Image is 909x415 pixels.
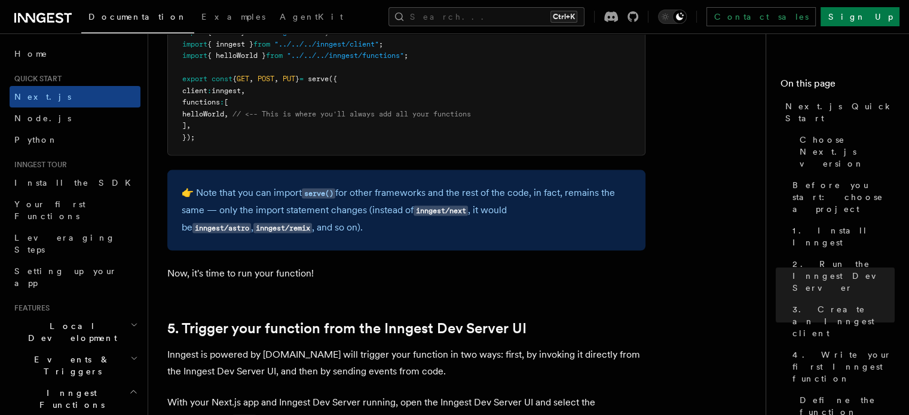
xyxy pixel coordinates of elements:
span: ] [182,121,186,130]
a: Contact sales [706,7,816,26]
p: Inngest is powered by [DOMAIN_NAME] will trigger your function in two ways: first, by invoking it... [167,346,645,380]
span: AgentKit [280,12,343,21]
span: 2. Run the Inngest Dev Server [792,258,895,294]
a: serve() [302,187,335,198]
span: { helloWorld } [207,51,266,60]
span: Install the SDK [14,178,138,187]
a: 4. Write your first Inngest function [788,344,895,389]
a: Before you start: choose a project [788,174,895,220]
span: { inngest } [207,40,253,48]
span: 4. Write your first Inngest function [792,349,895,385]
span: "../../../inngest/functions" [287,51,404,60]
span: Documentation [88,12,187,21]
span: , [274,75,278,83]
a: Next.js Quick Start [781,96,895,129]
a: 3. Create an Inngest client [788,299,895,344]
button: Toggle dark mode [658,10,687,24]
span: from [266,51,283,60]
p: Now, it's time to run your function! [167,265,645,282]
span: Next.js Quick Start [785,100,895,124]
kbd: Ctrl+K [550,11,577,23]
span: Choose Next.js version [800,134,895,170]
span: ; [404,51,408,60]
a: Setting up your app [10,260,140,294]
span: PUT [283,75,295,83]
a: Leveraging Steps [10,227,140,260]
a: Next.js [10,86,140,107]
span: import [182,40,207,48]
span: , [224,110,228,118]
span: ; [379,40,383,48]
span: Quick start [10,74,62,84]
span: Examples [201,12,265,21]
span: Inngest tour [10,160,67,170]
span: Next.js [14,92,71,102]
span: { [232,75,237,83]
a: Examples [194,4,273,32]
span: Node.js [14,113,71,123]
span: Home [14,48,48,60]
code: inngest/next [414,206,468,216]
span: "../../../inngest/client" [274,40,379,48]
span: Features [10,303,50,313]
a: Install the SDK [10,172,140,193]
span: = [299,75,304,83]
span: GET [237,75,249,83]
span: helloWorld [182,110,224,118]
code: serve() [302,189,335,199]
span: }); [182,133,195,142]
a: Sign Up [821,7,899,26]
a: 2. Run the Inngest Dev Server [788,253,895,299]
a: 5. Trigger your function from the Inngest Dev Server UI [167,320,527,337]
span: Your first Functions [14,199,85,221]
span: client [182,87,207,95]
button: Search...Ctrl+K [388,7,584,26]
span: ({ [329,75,337,83]
span: from [253,40,270,48]
span: Events & Triggers [10,353,130,377]
span: // <-- This is where you'll always add all your functions [232,110,471,118]
span: : [207,87,212,95]
span: inngest [212,87,241,95]
span: , [241,87,245,95]
a: 1. Install Inngest [788,220,895,253]
span: 1. Install Inngest [792,225,895,248]
code: inngest/astro [192,223,251,233]
span: const [212,75,232,83]
a: Documentation [81,4,194,33]
span: Setting up your app [14,266,117,288]
span: import [182,51,207,60]
button: Local Development [10,315,140,349]
span: Local Development [10,320,130,344]
a: Python [10,129,140,150]
button: Events & Triggers [10,349,140,382]
span: , [186,121,191,130]
a: Node.js [10,107,140,129]
p: 👉 Note that you can import for other frameworks and the rest of the code, in fact, remains the sa... [182,185,631,236]
span: 3. Create an Inngest client [792,303,895,339]
span: export [182,75,207,83]
a: Home [10,43,140,64]
span: [ [224,98,228,106]
span: Leveraging Steps [14,233,115,254]
code: inngest/remix [253,223,312,233]
a: Your first Functions [10,193,140,227]
span: , [249,75,253,83]
a: Choose Next.js version [795,129,895,174]
span: POST [258,75,274,83]
span: Inngest Functions [10,387,129,411]
span: Before you start: choose a project [792,179,895,215]
span: serve [308,75,329,83]
span: } [295,75,299,83]
h4: On this page [781,76,895,96]
span: functions [182,98,220,106]
a: AgentKit [273,4,350,32]
span: : [220,98,224,106]
span: Python [14,135,58,145]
